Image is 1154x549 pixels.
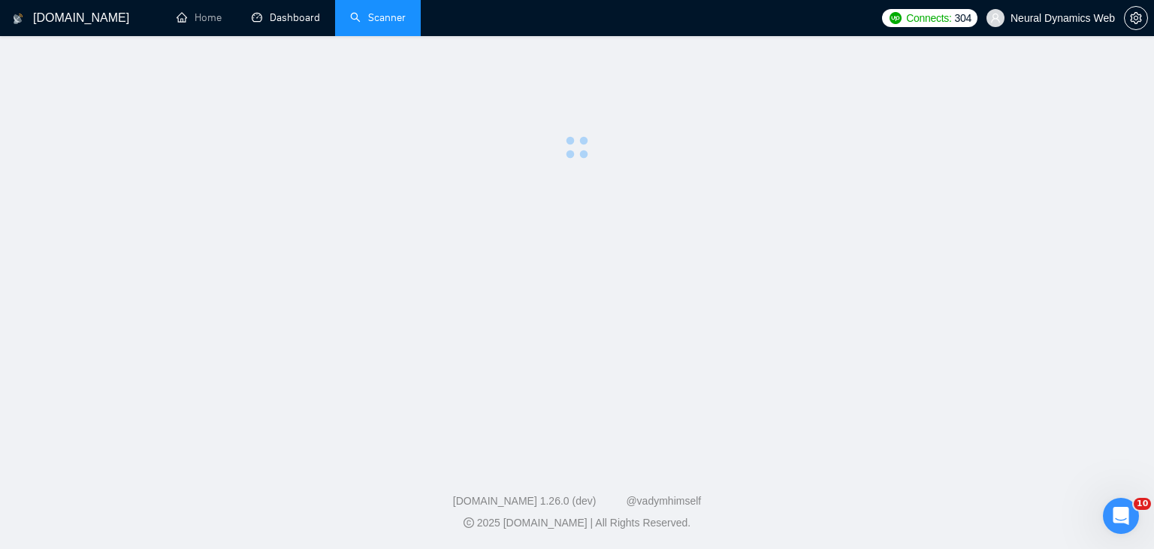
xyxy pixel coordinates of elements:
[955,10,971,26] span: 304
[906,10,951,26] span: Connects:
[1124,12,1148,24] a: setting
[464,517,474,528] span: copyright
[252,11,320,24] a: dashboardDashboard
[1103,498,1139,534] iframe: Intercom live chat
[177,11,222,24] a: homeHome
[12,515,1142,531] div: 2025 [DOMAIN_NAME] | All Rights Reserved.
[350,11,406,24] a: searchScanner
[1134,498,1151,510] span: 10
[890,12,902,24] img: upwork-logo.png
[1124,6,1148,30] button: setting
[453,495,597,507] a: [DOMAIN_NAME] 1.26.0 (dev)
[990,13,1001,23] span: user
[13,7,23,31] img: logo
[626,495,701,507] a: @vadymhimself
[1125,12,1147,24] span: setting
